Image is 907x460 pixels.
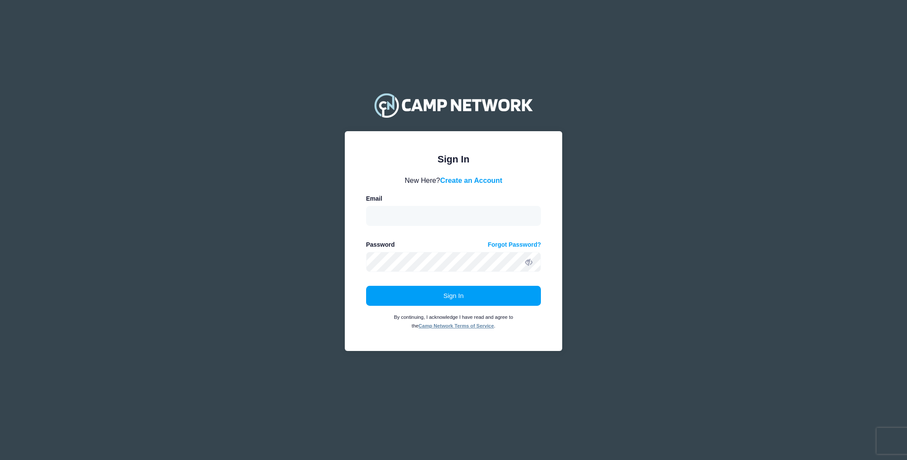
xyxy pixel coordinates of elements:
img: Camp Network [370,88,537,122]
small: By continuing, I acknowledge I have read and agree to the . [394,314,513,328]
div: Sign In [366,152,541,166]
div: New Here? [366,175,541,185]
button: Sign In [366,286,541,306]
label: Password [366,240,395,249]
label: Email [366,194,382,203]
a: Forgot Password? [488,240,541,249]
a: Camp Network Terms of Service [419,323,494,328]
a: Create an Account [440,176,502,184]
